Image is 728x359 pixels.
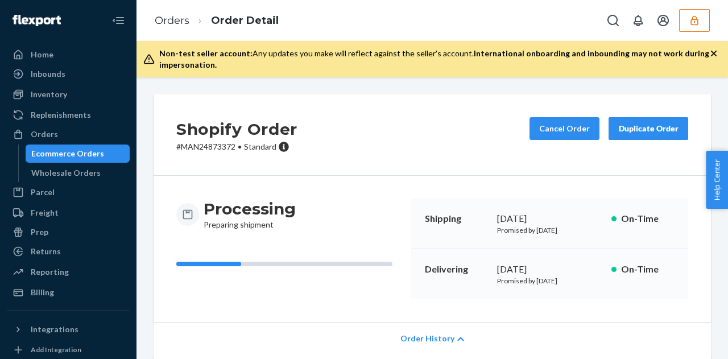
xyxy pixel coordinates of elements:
p: Delivering [425,263,488,276]
a: Prep [7,223,130,241]
div: Integrations [31,324,78,335]
div: Billing [31,287,54,298]
button: Integrations [7,320,130,339]
button: Duplicate Order [609,117,688,140]
a: Inbounds [7,65,130,83]
div: Any updates you make will reflect against the seller's account. [159,48,710,71]
button: Open notifications [627,9,650,32]
a: Orders [155,14,189,27]
div: Prep [31,226,48,238]
h3: Processing [204,199,296,219]
a: Replenishments [7,106,130,124]
a: Add Integration [7,343,130,357]
div: Wholesale Orders [31,167,101,179]
div: Parcel [31,187,55,198]
div: Inventory [31,89,67,100]
p: Promised by [DATE] [497,276,602,286]
p: On-Time [621,263,675,276]
span: Order History [400,333,454,344]
button: Close Navigation [107,9,130,32]
p: # MAN24873372 [176,141,297,152]
p: Shipping [425,212,488,225]
p: On-Time [621,212,675,225]
span: Standard [244,142,276,151]
iframe: Opens a widget where you can chat to one of our agents [656,325,717,353]
span: Non-test seller account: [159,48,253,58]
a: Order Detail [211,14,279,27]
div: Home [31,49,53,60]
div: Returns [31,246,61,257]
a: Wholesale Orders [26,164,130,182]
div: Reporting [31,266,69,278]
div: Orders [31,129,58,140]
a: Home [7,46,130,64]
a: Reporting [7,263,130,281]
div: Inbounds [31,68,65,80]
div: Duplicate Order [618,123,679,134]
h2: Shopify Order [176,117,297,141]
a: Parcel [7,183,130,201]
a: Orders [7,125,130,143]
button: Open Search Box [602,9,624,32]
a: Returns [7,242,130,261]
ol: breadcrumbs [146,4,288,38]
img: Flexport logo [13,15,61,26]
button: Help Center [706,151,728,209]
div: [DATE] [497,212,602,225]
div: Preparing shipment [204,199,296,230]
div: Replenishments [31,109,91,121]
p: Promised by [DATE] [497,225,602,235]
a: Ecommerce Orders [26,145,130,163]
span: • [238,142,242,151]
button: Cancel Order [530,117,599,140]
div: Add Integration [31,345,81,354]
a: Billing [7,283,130,302]
div: [DATE] [497,263,602,276]
div: Ecommerce Orders [31,148,104,159]
a: Inventory [7,85,130,104]
a: Freight [7,204,130,222]
div: Freight [31,207,59,218]
button: Open account menu [652,9,675,32]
